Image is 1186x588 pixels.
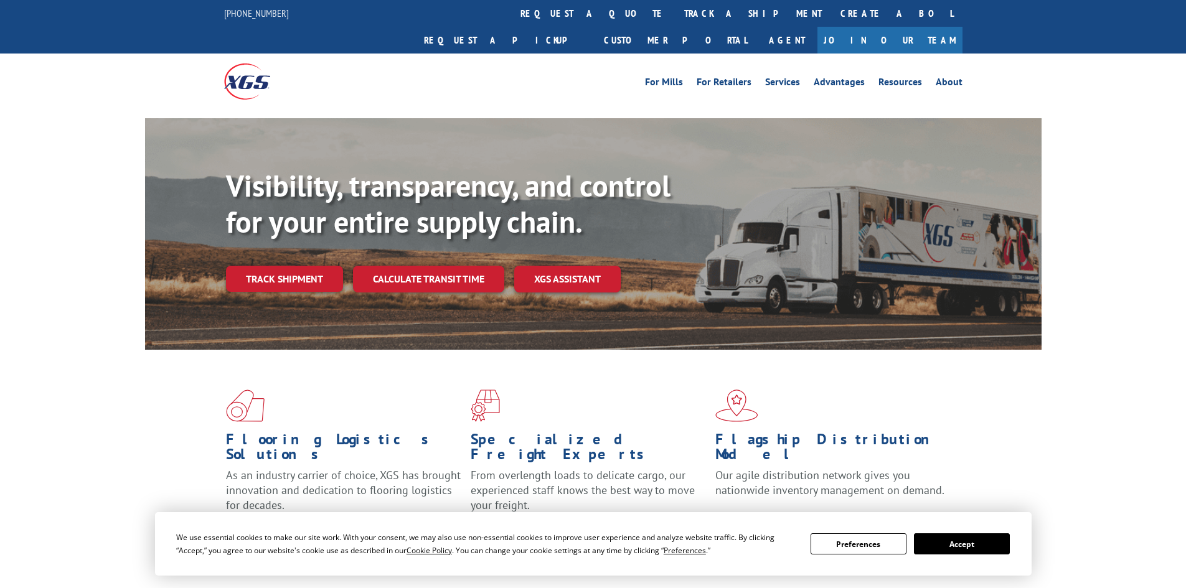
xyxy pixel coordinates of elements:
[715,390,758,422] img: xgs-icon-flagship-distribution-model-red
[471,432,706,468] h1: Specialized Freight Experts
[471,390,500,422] img: xgs-icon-focused-on-flooring-red
[471,468,706,523] p: From overlength loads to delicate cargo, our experienced staff knows the best way to move your fr...
[176,531,796,557] div: We use essential cookies to make our site work. With your consent, we may also use non-essential ...
[936,77,962,91] a: About
[664,545,706,556] span: Preferences
[226,266,343,292] a: Track shipment
[226,166,671,241] b: Visibility, transparency, and control for your entire supply chain.
[226,468,461,512] span: As an industry carrier of choice, XGS has brought innovation and dedication to flooring logistics...
[353,266,504,292] a: Calculate transit time
[155,512,1032,576] div: Cookie Consent Prompt
[817,27,962,54] a: Join Our Team
[415,27,595,54] a: Request a pickup
[765,77,800,91] a: Services
[595,27,756,54] a: Customer Portal
[697,77,751,91] a: For Retailers
[914,533,1010,554] button: Accept
[514,266,621,292] a: XGS ASSISTANT
[226,432,461,468] h1: Flooring Logistics Solutions
[407,545,452,556] span: Cookie Policy
[645,77,683,91] a: For Mills
[878,77,922,91] a: Resources
[715,468,944,497] span: Our agile distribution network gives you nationwide inventory management on demand.
[756,27,817,54] a: Agent
[224,7,289,19] a: [PHONE_NUMBER]
[814,77,865,91] a: Advantages
[715,509,870,523] a: Learn More >
[811,533,906,554] button: Preferences
[226,390,265,422] img: xgs-icon-total-supply-chain-intelligence-red
[715,432,951,468] h1: Flagship Distribution Model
